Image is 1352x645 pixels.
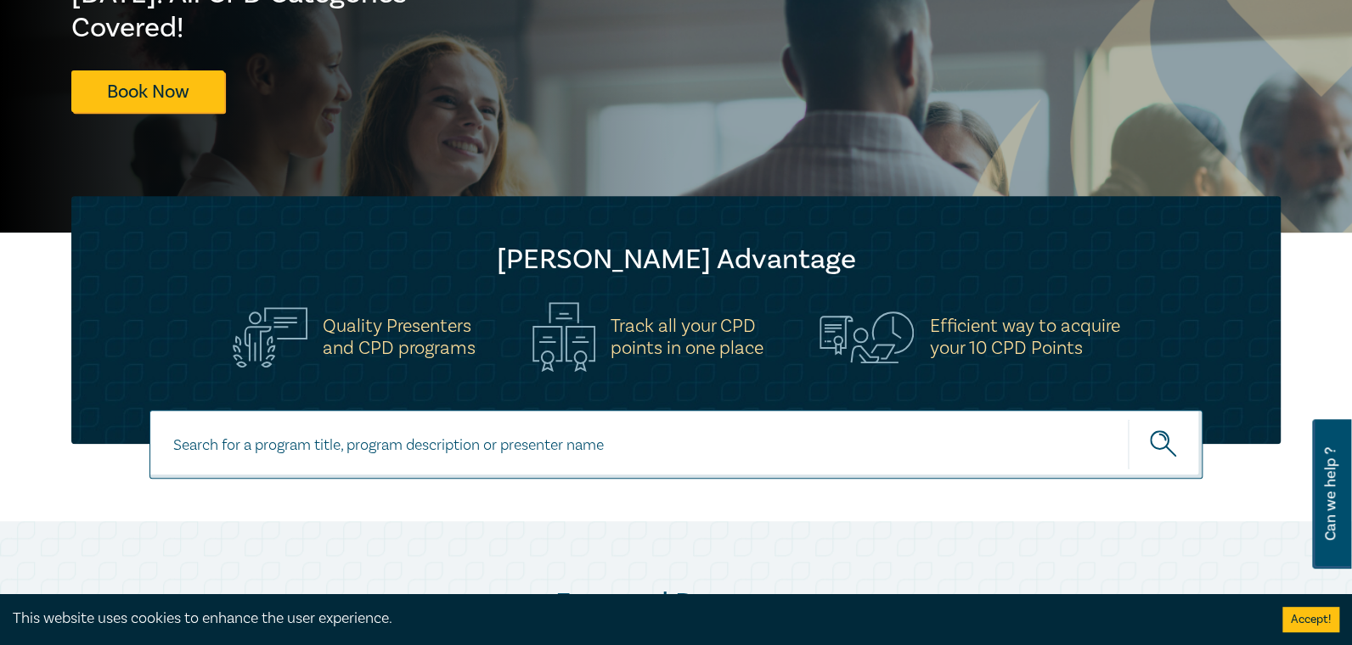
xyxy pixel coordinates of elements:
[1322,429,1338,558] span: Can we help ?
[71,70,224,112] a: Book Now
[1282,607,1339,632] button: Accept cookies
[71,586,1281,620] h2: Featured Programs
[820,311,914,362] img: Efficient way to acquire<br>your 10 CPD Points
[532,302,595,372] img: Track all your CPD<br>points in one place
[13,608,1257,630] div: This website uses cookies to enhance the user experience.
[611,315,763,359] h5: Track all your CPD points in one place
[929,315,1119,359] h5: Efficient way to acquire your 10 CPD Points
[323,315,476,359] h5: Quality Presenters and CPD programs
[149,410,1203,479] input: Search for a program title, program description or presenter name
[105,243,1247,277] h2: [PERSON_NAME] Advantage
[233,307,307,367] img: Quality Presenters<br>and CPD programs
